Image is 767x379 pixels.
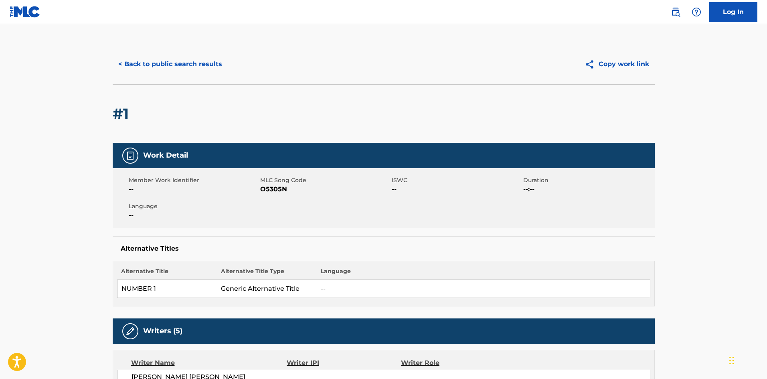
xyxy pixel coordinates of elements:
[727,340,767,379] iframe: Chat Widget
[523,176,653,184] span: Duration
[688,4,704,20] div: Help
[143,151,188,160] h5: Work Detail
[131,358,287,368] div: Writer Name
[317,280,650,298] td: --
[217,267,317,280] th: Alternative Title Type
[129,184,258,194] span: --
[260,176,390,184] span: MLC Song Code
[401,358,505,368] div: Writer Role
[668,4,684,20] a: Public Search
[129,202,258,211] span: Language
[121,245,647,253] h5: Alternative Titles
[392,184,521,194] span: --
[143,326,182,336] h5: Writers (5)
[523,184,653,194] span: --:--
[129,211,258,220] span: --
[579,54,655,74] button: Copy work link
[709,2,757,22] a: Log In
[260,184,390,194] span: O5305N
[585,59,599,69] img: Copy work link
[125,151,135,160] img: Work Detail
[671,7,680,17] img: search
[392,176,521,184] span: ISWC
[117,267,217,280] th: Alternative Title
[729,349,734,373] div: Drag
[113,105,133,123] h2: #1
[10,6,40,18] img: MLC Logo
[117,280,217,298] td: NUMBER 1
[129,176,258,184] span: Member Work Identifier
[287,358,401,368] div: Writer IPI
[217,280,317,298] td: Generic Alternative Title
[317,267,650,280] th: Language
[125,326,135,336] img: Writers
[692,7,701,17] img: help
[113,54,228,74] button: < Back to public search results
